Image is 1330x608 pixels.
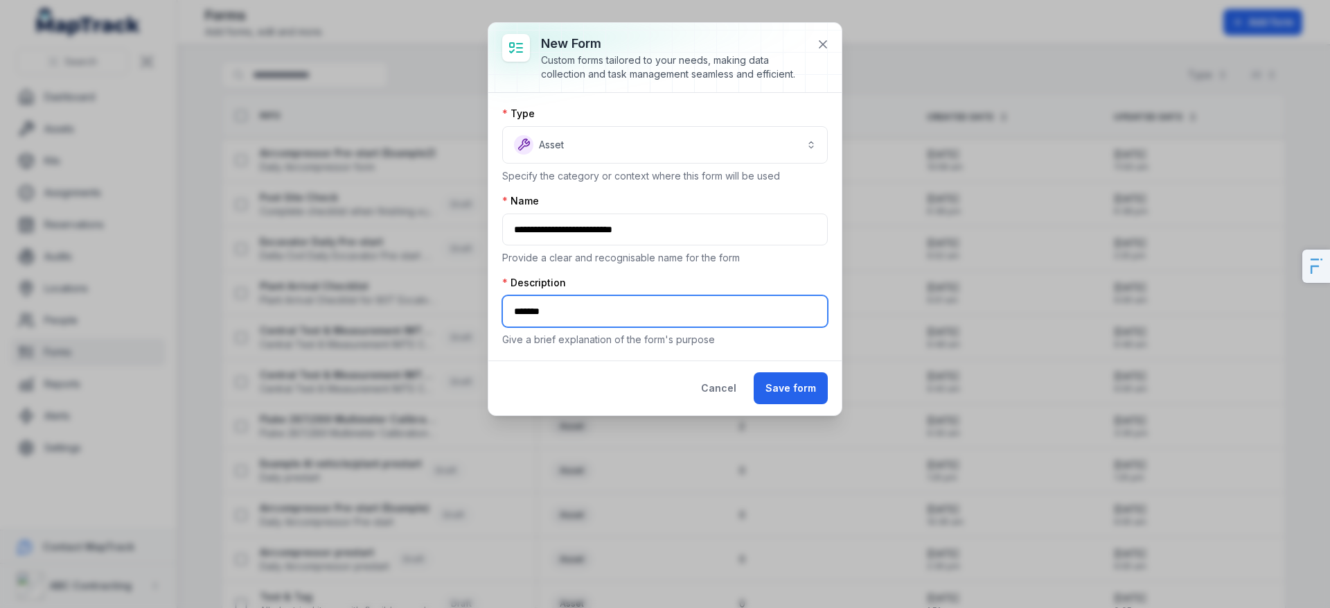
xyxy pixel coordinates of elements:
label: Description [502,276,566,290]
label: Type [502,107,535,121]
h3: New form [541,34,806,53]
button: Save form [754,372,828,404]
p: Give a brief explanation of the form's purpose [502,333,828,347]
div: Custom forms tailored to your needs, making data collection and task management seamless and effi... [541,53,806,81]
label: Name [502,194,539,208]
button: Cancel [689,372,748,404]
p: Provide a clear and recognisable name for the form [502,251,828,265]
button: Asset [502,126,828,164]
p: Specify the category or context where this form will be used [502,169,828,183]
